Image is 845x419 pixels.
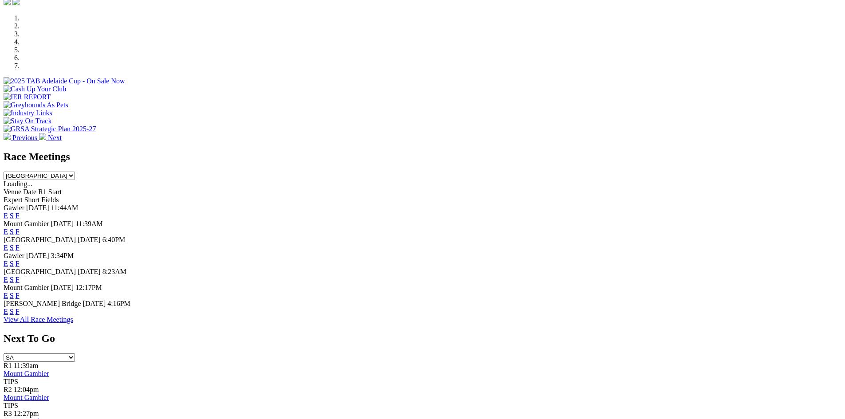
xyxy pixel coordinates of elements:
span: [DATE] [78,236,101,243]
span: R1 [4,362,12,369]
span: Loading... [4,180,32,188]
img: Stay On Track [4,117,51,125]
a: S [10,228,14,235]
a: E [4,260,8,267]
span: R3 [4,410,12,417]
a: E [4,212,8,219]
a: E [4,244,8,251]
span: [DATE] [78,268,101,275]
a: F [16,292,20,299]
span: Mount Gambier [4,220,49,227]
img: chevron-left-pager-white.svg [4,133,11,140]
span: Expert [4,196,23,204]
a: Mount Gambier [4,394,49,401]
span: 8:23AM [102,268,126,275]
a: View All Race Meetings [4,316,73,323]
span: TIPS [4,402,18,409]
span: R2 [4,386,12,393]
a: S [10,292,14,299]
span: 4:16PM [107,300,130,307]
span: Short [24,196,40,204]
span: Mount Gambier [4,284,49,291]
a: E [4,308,8,315]
img: Cash Up Your Club [4,85,66,93]
a: E [4,228,8,235]
span: R1 Start [38,188,62,196]
img: Greyhounds As Pets [4,101,68,109]
span: [DATE] [26,252,49,259]
a: S [10,308,14,315]
span: 12:04pm [14,386,39,393]
span: Previous [12,134,37,141]
img: Industry Links [4,109,52,117]
a: S [10,212,14,219]
span: TIPS [4,378,18,385]
a: F [16,212,20,219]
a: F [16,308,20,315]
span: [GEOGRAPHIC_DATA] [4,268,76,275]
a: E [4,292,8,299]
span: Date [23,188,36,196]
a: S [10,244,14,251]
a: F [16,260,20,267]
img: 2025 TAB Adelaide Cup - On Sale Now [4,77,125,85]
span: [PERSON_NAME] Bridge [4,300,81,307]
span: Venue [4,188,21,196]
a: Mount Gambier [4,370,49,377]
span: [DATE] [51,220,74,227]
a: F [16,228,20,235]
span: Fields [41,196,59,204]
a: Previous [4,134,39,141]
a: E [4,276,8,283]
span: [DATE] [51,284,74,291]
img: GRSA Strategic Plan 2025-27 [4,125,96,133]
span: 11:44AM [51,204,79,211]
span: Gawler [4,204,24,211]
a: S [10,260,14,267]
img: chevron-right-pager-white.svg [39,133,46,140]
h2: Next To Go [4,333,841,345]
h2: Race Meetings [4,151,841,163]
a: S [10,276,14,283]
span: [GEOGRAPHIC_DATA] [4,236,76,243]
span: 11:39AM [75,220,103,227]
a: F [16,276,20,283]
span: 6:40PM [102,236,126,243]
span: Next [48,134,62,141]
span: [DATE] [26,204,49,211]
span: [DATE] [83,300,106,307]
span: 12:27pm [14,410,39,417]
span: 12:17PM [75,284,102,291]
img: IER REPORT [4,93,51,101]
a: F [16,244,20,251]
span: Gawler [4,252,24,259]
span: 3:34PM [51,252,74,259]
span: 11:39am [14,362,38,369]
a: Next [39,134,62,141]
